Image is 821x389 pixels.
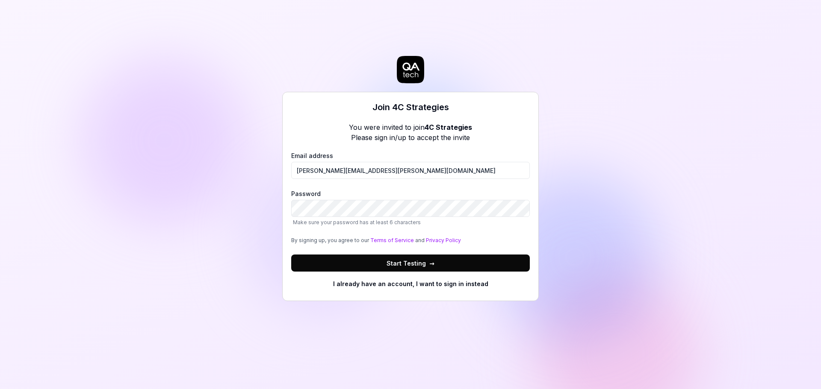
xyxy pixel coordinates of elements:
[291,254,530,272] button: Start Testing→
[372,101,449,114] h3: Join 4C Strategies
[291,275,530,292] button: I already have an account, I want to sign in instead
[349,132,472,143] p: Please sign in/up to accept the invite
[291,189,530,226] label: Password
[387,259,434,268] span: Start Testing
[291,237,530,244] div: By signing up, you agree to our and
[291,162,530,179] input: Email address
[291,151,530,179] label: Email address
[425,123,472,132] b: 4C Strategies
[370,237,414,243] a: Terms of Service
[349,122,472,132] p: You were invited to join
[426,237,461,243] a: Privacy Policy
[429,259,434,268] span: →
[291,200,530,217] input: PasswordMake sure your password has at least 6 characters
[293,219,421,225] span: Make sure your password has at least 6 characters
